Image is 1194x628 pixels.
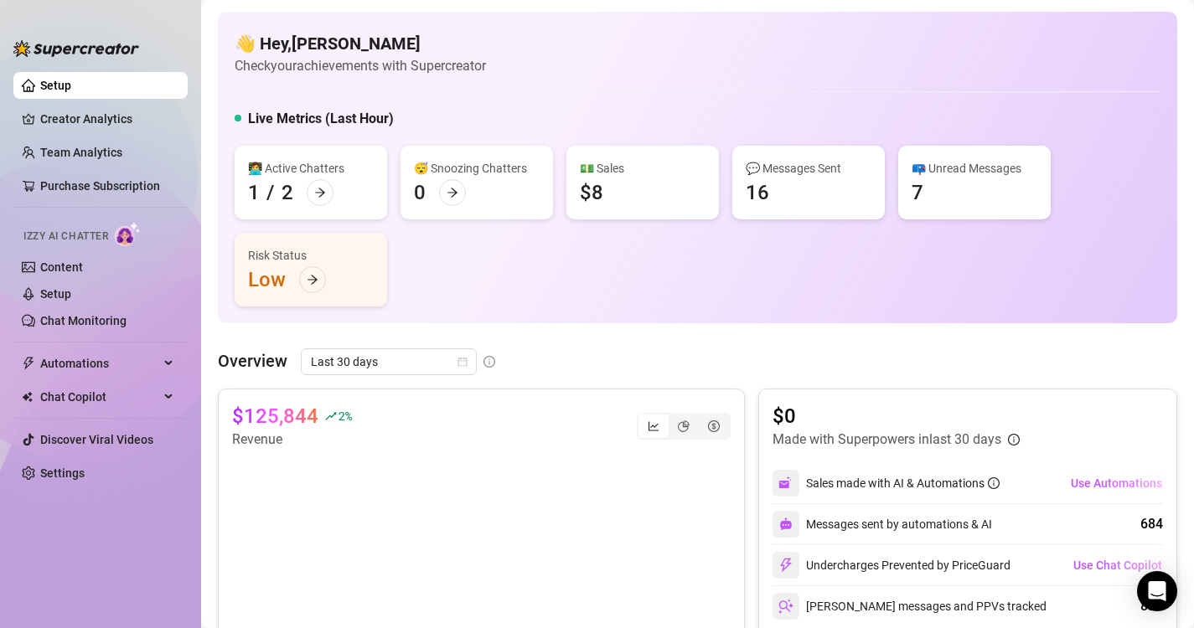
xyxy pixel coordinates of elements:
[648,420,659,432] span: line-chart
[40,146,122,159] a: Team Analytics
[746,179,769,206] div: 16
[232,403,318,430] article: $125,844
[22,391,33,403] img: Chat Copilot
[483,356,495,368] span: info-circle
[637,413,731,440] div: segmented control
[40,466,85,480] a: Settings
[773,511,992,538] div: Messages sent by automations & AI
[806,474,1000,492] div: Sales made with AI & Automations
[457,357,468,367] span: calendar
[773,403,1020,430] article: $0
[40,433,153,446] a: Discover Viral Videos
[678,420,690,432] span: pie-chart
[779,517,793,531] img: svg%3e
[773,430,1001,450] article: Made with Superpowers in last 30 days
[40,172,174,199] a: Purchase Subscription
[311,349,467,374] span: Last 30 days
[248,159,374,178] div: 👩‍💻 Active Chatters
[1073,552,1163,579] button: Use Chat Copilot
[1140,514,1163,534] div: 684
[778,558,793,573] img: svg%3e
[115,222,141,246] img: AI Chatter
[282,179,293,206] div: 2
[988,477,1000,489] span: info-circle
[40,287,71,301] a: Setup
[40,79,71,92] a: Setup
[1070,470,1163,497] button: Use Automations
[773,552,1011,579] div: Undercharges Prevented by PriceGuard
[40,314,127,327] a: Chat Monitoring
[248,109,394,129] h5: Live Metrics (Last Hour)
[232,430,351,450] article: Revenue
[248,179,260,206] div: 1
[40,260,83,274] a: Content
[40,383,159,410] span: Chat Copilot
[248,246,374,265] div: Risk Status
[414,179,426,206] div: 0
[235,32,486,55] h4: 👋 Hey, [PERSON_NAME]
[746,159,871,178] div: 💬 Messages Sent
[307,274,318,286] span: arrow-right
[218,348,287,373] article: Overview
[912,159,1037,178] div: 📪 Unread Messages
[1008,434,1020,445] span: info-circle
[1137,571,1177,611] div: Open Intercom Messenger
[40,350,159,377] span: Automations
[773,593,1047,620] div: [PERSON_NAME] messages and PPVs tracked
[325,410,337,422] span: rise
[1073,559,1162,572] span: Use Chat Copilot
[22,357,35,370] span: thunderbolt
[778,599,793,614] img: svg%3e
[580,159,706,178] div: 💵 Sales
[447,187,458,198] span: arrow-right
[778,476,793,491] img: svg%3e
[314,187,326,198] span: arrow-right
[23,229,108,245] span: Izzy AI Chatter
[235,55,486,76] article: Check your achievements with Supercreator
[339,408,351,424] span: 2 %
[1071,476,1162,490] span: Use Automations
[414,159,540,178] div: 😴 Snoozing Chatters
[580,179,603,206] div: $8
[40,106,174,132] a: Creator Analytics
[708,420,720,432] span: dollar-circle
[13,40,139,57] img: logo-BBDzfeDw.svg
[912,179,923,206] div: 7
